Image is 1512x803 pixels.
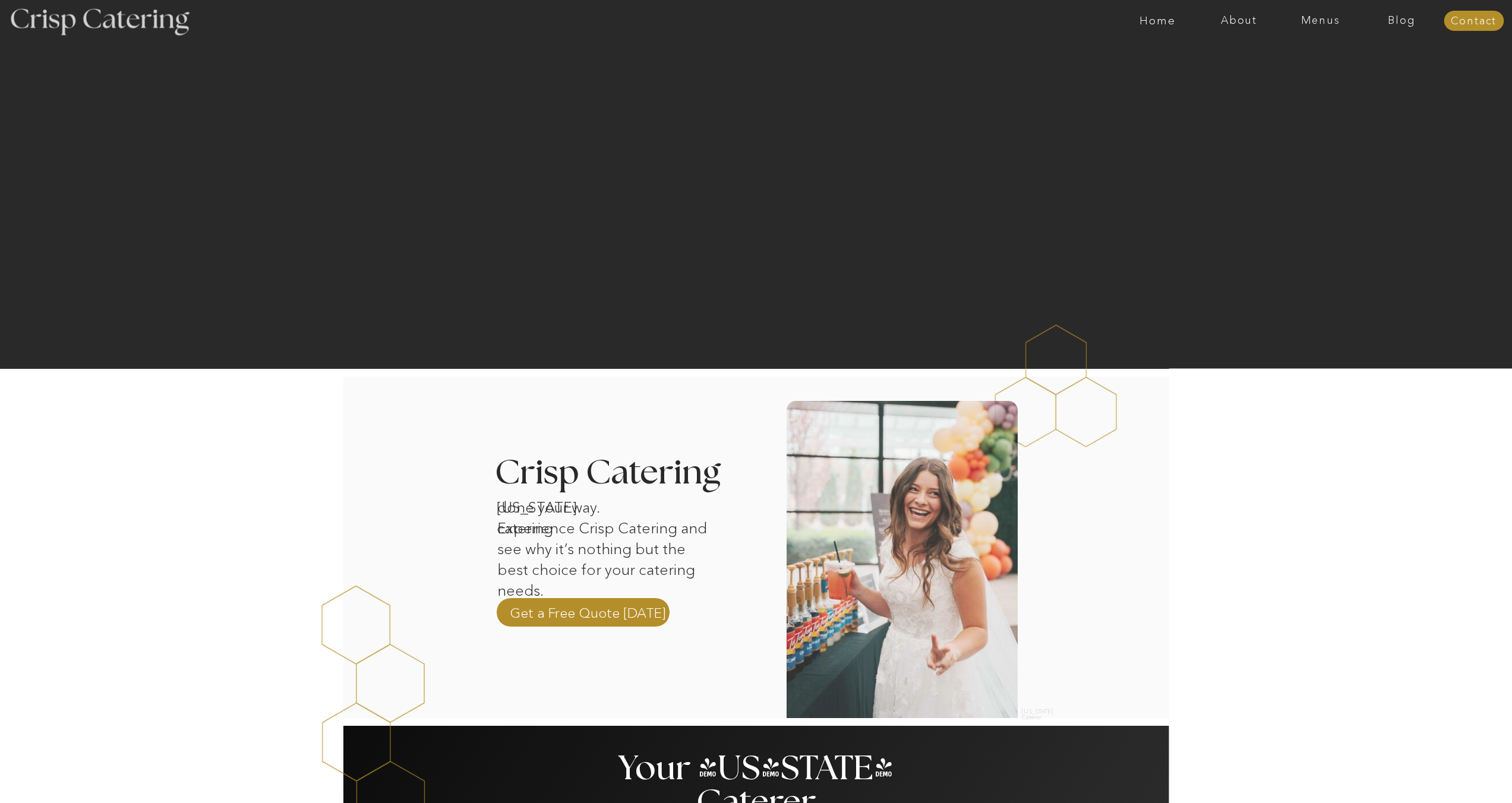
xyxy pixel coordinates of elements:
a: Contact [1444,15,1504,27]
h2: [US_STATE] Caterer [1022,709,1059,715]
a: Home [1117,15,1198,27]
h1: [US_STATE] catering [497,497,620,513]
h2: Your [US_STATE] Caterer [616,752,897,775]
a: Get a Free Quote [DATE] [510,603,666,621]
a: Blog [1361,15,1442,27]
h3: Crisp Catering [495,456,751,491]
p: done your way. Experience Crisp Catering and see why it’s nothing but the best choice for your ca... [497,497,714,573]
a: About [1198,15,1280,27]
a: Menus [1280,15,1361,27]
